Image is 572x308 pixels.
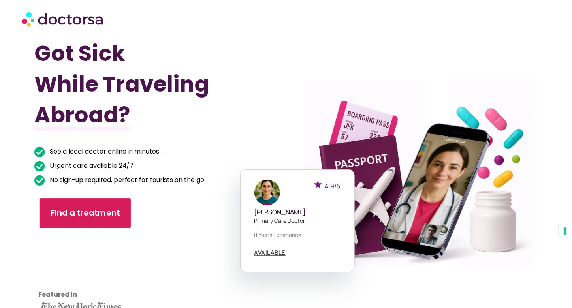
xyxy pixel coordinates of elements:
a: Find a treatment [40,198,131,228]
p: Primary care doctor [254,216,341,225]
span: Find a treatment [51,208,120,219]
span: 4.9/5 [325,182,341,190]
h1: Got Sick While Traveling Abroad? [34,38,248,130]
span: See a local doctor online in minutes [48,146,160,157]
span: Urgent care available 24/7 [48,160,134,171]
h5: [PERSON_NAME] [254,208,341,216]
iframe: Customer reviews powered by Trustpilot [38,242,109,301]
a: AVAILABLE [254,250,286,256]
p: 8 years experience [254,231,341,239]
button: Your consent preferences for tracking technologies [559,224,572,238]
strong: Featured in [38,290,77,299]
span: No sign-up required, perfect for tourists on the go [48,175,205,186]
